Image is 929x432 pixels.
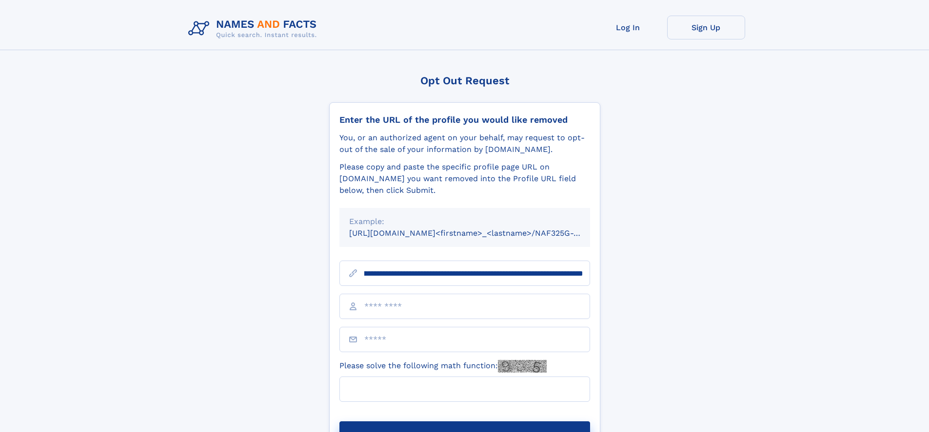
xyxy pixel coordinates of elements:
[339,132,590,155] div: You, or an authorized agent on your behalf, may request to opt-out of the sale of your informatio...
[667,16,745,39] a: Sign Up
[339,360,547,373] label: Please solve the following math function:
[589,16,667,39] a: Log In
[339,161,590,196] div: Please copy and paste the specific profile page URL on [DOMAIN_NAME] you want removed into the Pr...
[349,228,609,238] small: [URL][DOMAIN_NAME]<firstname>_<lastname>/NAF325G-xxxxxxxx
[184,16,325,42] img: Logo Names and Facts
[339,114,590,125] div: Enter the URL of the profile you would like removed
[329,75,600,87] div: Opt Out Request
[349,216,580,227] div: Example:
